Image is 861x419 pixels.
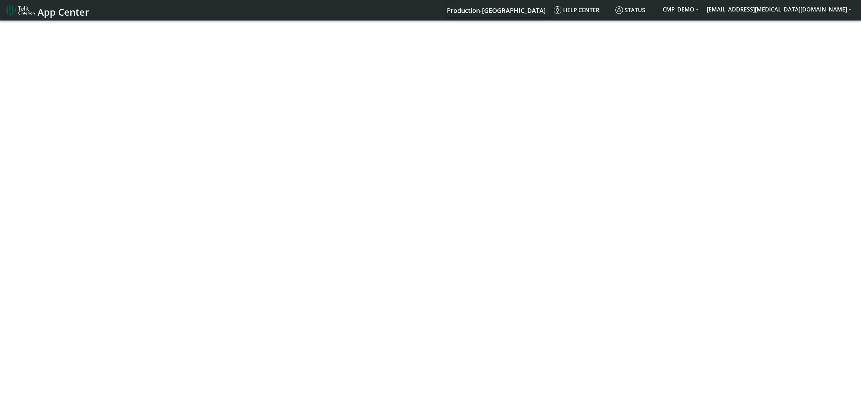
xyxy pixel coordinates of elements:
[38,6,89,18] span: App Center
[615,6,623,14] img: status.svg
[551,3,613,17] a: Help center
[554,6,599,14] span: Help center
[6,5,35,16] img: logo-telit-cinterion-gw-new.png
[447,6,546,15] span: Production-[GEOGRAPHIC_DATA]
[6,3,88,18] a: App Center
[615,6,645,14] span: Status
[554,6,561,14] img: knowledge.svg
[658,3,703,16] button: CMP_DEMO
[613,3,658,17] a: Status
[703,3,855,16] button: [EMAIL_ADDRESS][MEDICAL_DATA][DOMAIN_NAME]
[447,3,545,17] a: Your current platform instance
